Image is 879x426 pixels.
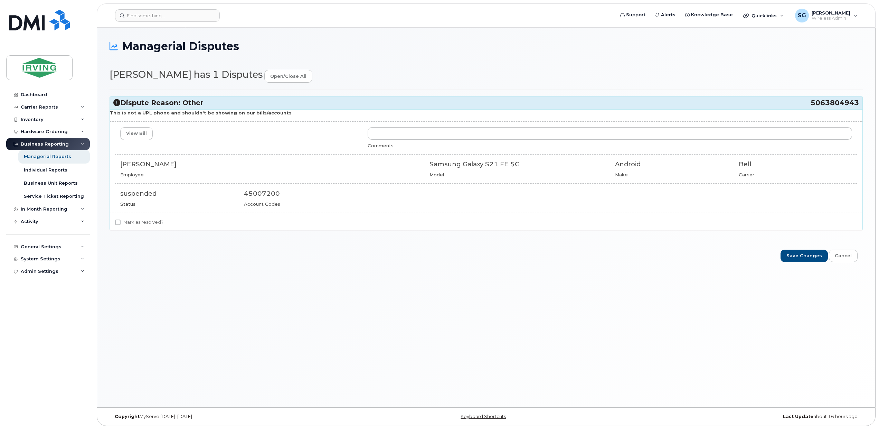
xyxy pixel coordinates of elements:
a: Keyboard Shortcuts [461,414,506,419]
a: open/close all [264,70,312,83]
div: Android [615,160,728,169]
h3: Dispute Reason: Other [113,98,859,108]
div: Comments [368,142,852,149]
label: Mark as resolved? [115,218,163,226]
div: suspended [120,189,234,198]
div: Model [429,172,605,178]
input: Mark as resolved? [115,220,121,225]
input: Save Changes [781,250,828,262]
strong: Copyright [115,414,140,419]
div: Account Codes [244,201,852,207]
div: 45007200 [244,189,852,198]
div: about 16 hours ago [612,414,863,419]
div: [PERSON_NAME] [120,160,419,169]
a: View Bill [120,127,153,140]
div: Bell [739,160,852,169]
h1: Managerial Disputes [110,40,863,52]
span: 5063804943 [811,98,859,108]
h2: [PERSON_NAME] has 1 Disputes [110,70,863,83]
div: Status [120,201,234,207]
div: Make [615,172,728,178]
a: Cancel [829,250,858,262]
strong: Last Update [783,414,813,419]
div: MyServe [DATE]–[DATE] [110,414,361,419]
div: Samsung Galaxy S21 FE 5G [429,160,605,169]
strong: This is not a UPL phone and shouldn't be showing on our bills/accounts [110,110,292,115]
div: Employee [120,172,419,178]
div: Carrier [739,172,852,178]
